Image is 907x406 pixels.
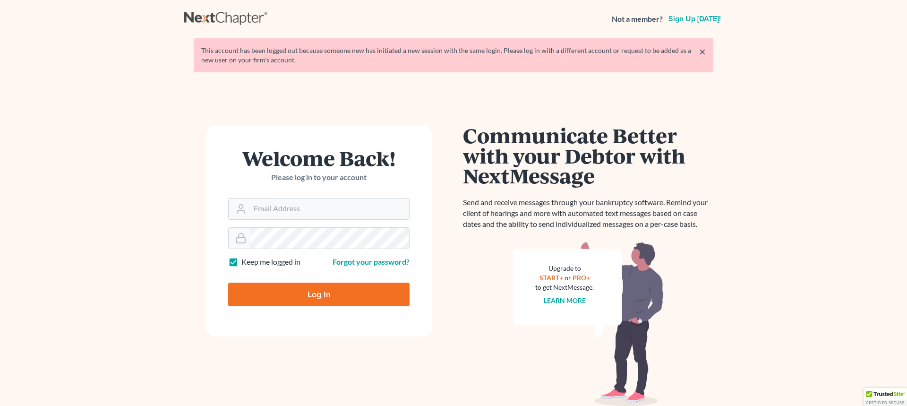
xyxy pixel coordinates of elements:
h1: Communicate Better with your Debtor with NextMessage [463,125,713,186]
input: Email Address [250,199,409,219]
label: Keep me logged in [241,257,300,268]
a: PRO+ [573,274,590,282]
input: Log In [228,283,410,306]
a: Learn more [544,296,586,304]
div: to get NextMessage. [535,283,594,292]
div: This account has been logged out because someone new has initiated a new session with the same lo... [201,46,706,65]
p: Please log in to your account [228,172,410,183]
a: × [699,46,706,57]
h1: Welcome Back! [228,148,410,168]
strong: Not a member? [612,14,663,25]
a: START+ [539,274,563,282]
span: or [565,274,571,282]
p: Send and receive messages through your bankruptcy software. Remind your client of hearings and mo... [463,197,713,230]
div: TrustedSite Certified [864,388,907,406]
div: Upgrade to [535,264,594,273]
a: Sign up [DATE]! [667,15,723,23]
a: Forgot your password? [333,257,410,266]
